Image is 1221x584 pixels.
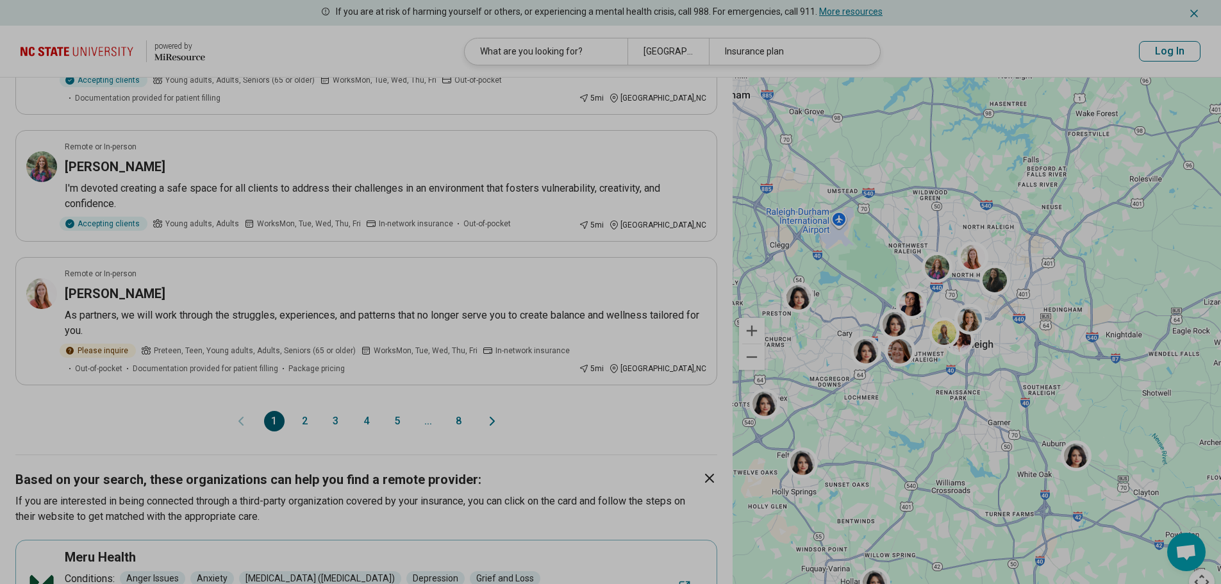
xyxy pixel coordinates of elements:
a: Open chat [1167,533,1206,571]
div: 5 mi [579,92,604,104]
div: Insurance plan [709,38,872,65]
div: [GEOGRAPHIC_DATA] , NC [609,92,706,104]
div: Accepting clients [60,73,147,87]
div: [GEOGRAPHIC_DATA], [GEOGRAPHIC_DATA] [627,38,709,65]
span: Out-of-pocket [454,74,502,86]
div: What are you looking for? [465,38,627,65]
button: Zoom in [739,318,765,344]
button: Log In [1139,41,1200,62]
button: Dismiss [1188,5,1200,21]
span: In-network insurance [379,218,453,229]
p: Remote or In-person [65,141,137,153]
h3: [PERSON_NAME] [65,285,165,303]
div: Accepting clients [60,217,147,231]
button: 4 [356,411,377,431]
h3: [PERSON_NAME] [65,158,165,176]
span: Young adults, Adults [165,218,239,229]
button: 3 [326,411,346,431]
img: North Carolina State University [21,36,138,67]
h3: Meru Health [65,548,136,566]
p: If you are at risk of harming yourself or others, or experiencing a mental health crisis, call 98... [336,5,883,19]
div: [GEOGRAPHIC_DATA] , NC [609,219,706,231]
p: I'm devoted creating a safe space for all clients to address their challenges in an environment t... [65,181,706,212]
a: More resources [819,6,883,17]
button: Next page [485,411,500,431]
button: Previous page [233,411,249,431]
div: 5 mi [579,363,604,374]
button: Zoom out [739,344,765,370]
span: In-network insurance [495,345,570,356]
div: powered by [154,40,205,52]
span: Works Mon, Tue, Wed, Thu, Fri [374,345,478,356]
button: 2 [295,411,315,431]
button: 5 [387,411,408,431]
span: Works Mon, Tue, Wed, Thu, Fri [333,74,436,86]
div: 5 mi [579,219,604,231]
div: Please inquire [60,344,136,358]
span: Young adults, Adults, Seniors (65 or older) [165,74,315,86]
span: Works Mon, Tue, Wed, Thu, Fri [257,218,361,229]
span: Documentation provided for patient filling [133,363,278,374]
div: [GEOGRAPHIC_DATA] , NC [609,363,706,374]
span: ... [418,411,438,431]
span: Package pricing [288,363,345,374]
button: 1 [264,411,285,431]
p: As partners, we will work through the struggles, experiences, and patterns that no longer serve y... [65,308,706,338]
button: 8 [449,411,469,431]
a: North Carolina State University powered by [21,36,205,67]
span: Preteen, Teen, Young adults, Adults, Seniors (65 or older) [154,345,356,356]
span: Out-of-pocket [463,218,511,229]
span: Out-of-pocket [75,363,122,374]
p: Remote or In-person [65,268,137,279]
span: Documentation provided for patient filling [75,92,220,104]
